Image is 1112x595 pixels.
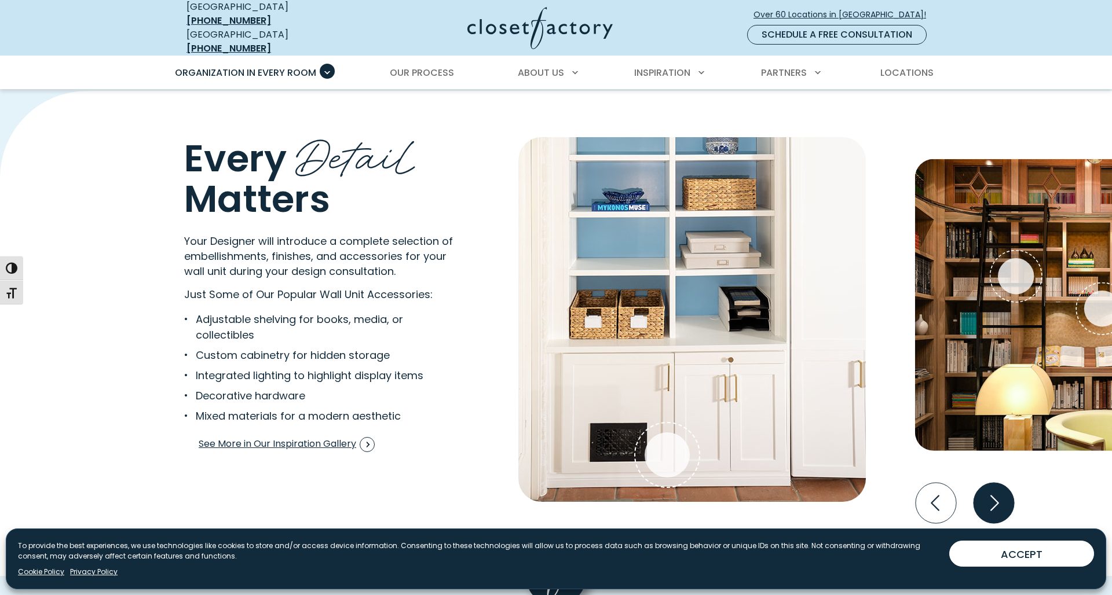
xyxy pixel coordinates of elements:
a: Over 60 Locations in [GEOGRAPHIC_DATA]! [753,5,936,25]
span: Over 60 Locations in [GEOGRAPHIC_DATA]! [753,9,935,21]
span: Inspiration [634,66,690,79]
span: Partners [761,66,807,79]
li: Decorative hardware [184,388,449,403]
span: See More in Our Inspiration Gallery [199,437,375,452]
li: Integrated lighting to highlight display items [184,368,449,383]
a: [PHONE_NUMBER] [186,42,271,55]
button: Next slide [969,478,1019,528]
span: Your Designer will introduce a complete selection of embellishments, finishes, and accessories fo... [184,234,453,278]
button: Previous slide [911,478,961,528]
img: Closet Factory Logo [467,7,613,49]
p: Just Some of Our Popular Wall Unit Accessories: [184,287,486,302]
span: Detail [295,118,417,186]
li: Mixed materials for a modern aesthetic [184,408,449,424]
a: [PHONE_NUMBER] [186,14,271,27]
a: Schedule a Free Consultation [747,25,927,45]
a: Privacy Policy [70,567,118,577]
span: Organization in Every Room [175,66,316,79]
span: Every [184,132,287,185]
button: ACCEPT [949,541,1094,567]
span: Matters [184,172,330,225]
span: Our Process [390,66,454,79]
li: Adjustable shelving for books, media, or collectibles [184,311,449,343]
span: About Us [518,66,564,79]
a: Cookie Policy [18,567,64,577]
span: Locations [880,66,934,79]
p: To provide the best experiences, we use technologies like cookies to store and/or access device i... [18,541,940,561]
a: See More in Our Inspiration Gallery [198,433,375,456]
li: Custom cabinetry for hidden storage [184,347,449,363]
img: Wall unit Decorate vent cover [518,137,866,502]
nav: Primary Menu [167,57,945,89]
div: [GEOGRAPHIC_DATA] [186,28,354,56]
